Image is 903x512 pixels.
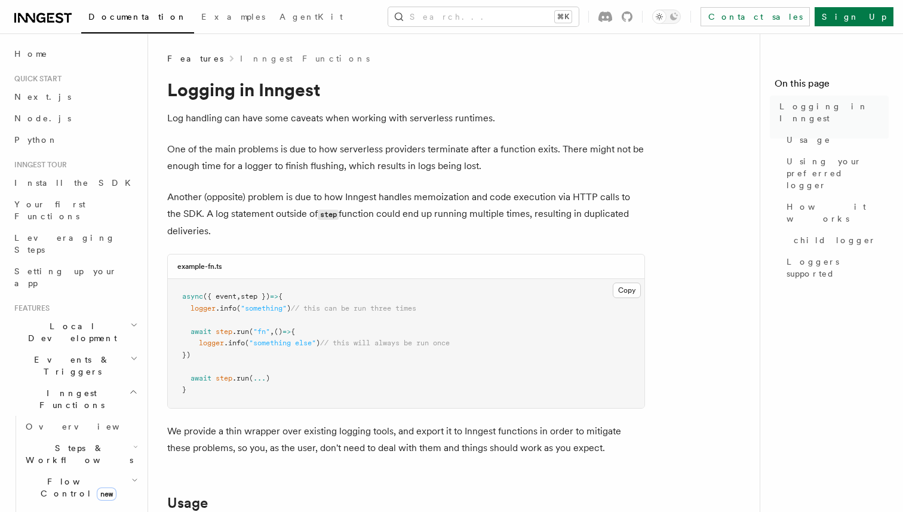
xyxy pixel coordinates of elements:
span: Setting up your app [14,266,117,288]
span: Logging in Inngest [779,100,889,124]
span: Documentation [88,12,187,22]
span: "something else" [249,339,316,347]
span: => [270,292,278,301]
button: Events & Triggers [10,349,140,382]
button: Search...⌘K [388,7,579,26]
p: We provide a thin wrapper over existing logging tools, and export it to Inngest functions in orde... [167,423,645,456]
span: Install the SDK [14,178,138,188]
a: How it works [782,196,889,229]
span: step }) [241,292,270,301]
span: "fn" [253,327,270,336]
span: Steps & Workflows [21,442,133,466]
span: ( [249,327,253,336]
a: Overview [21,416,140,437]
span: { [278,292,282,301]
p: One of the main problems is due to how serverless providers terminate after a function exits. The... [167,141,645,174]
span: AgentKit [279,12,343,22]
span: ) [266,374,270,382]
span: Leveraging Steps [14,233,115,255]
a: Next.js [10,86,140,108]
span: ... [253,374,266,382]
span: , [236,292,241,301]
span: Inngest tour [10,160,67,170]
span: How it works [787,201,889,225]
span: Examples [201,12,265,22]
a: Home [10,43,140,65]
span: Features [167,53,223,65]
span: new [97,488,116,501]
span: } [182,385,186,394]
span: .info [224,339,245,347]
kbd: ⌘K [555,11,572,23]
a: Inngest Functions [240,53,370,65]
a: Logging in Inngest [775,96,889,129]
a: Examples [194,4,272,32]
span: logger [199,339,224,347]
a: Sign Up [815,7,893,26]
span: Using your preferred logger [787,155,889,191]
a: Install the SDK [10,172,140,194]
span: ( [236,304,241,312]
span: ( [249,374,253,382]
h3: example-fn.ts [177,262,222,271]
button: Toggle dark mode [652,10,681,24]
span: .run [232,327,249,336]
a: Documentation [81,4,194,33]
h1: Logging in Inngest [167,79,645,100]
a: Leveraging Steps [10,227,140,260]
span: Features [10,303,50,313]
span: Overview [26,422,149,431]
span: Usage [787,134,831,146]
span: async [182,292,203,301]
a: child logger [789,229,889,251]
a: Setting up your app [10,260,140,294]
span: .info [216,304,236,312]
span: }) [182,351,191,359]
span: Node.js [14,114,71,123]
span: { [291,327,295,336]
span: Quick start [10,74,62,84]
span: .run [232,374,249,382]
span: ({ event [203,292,236,301]
button: Local Development [10,315,140,349]
span: Python [14,135,58,145]
span: Next.js [14,92,71,102]
button: Inngest Functions [10,382,140,416]
span: await [191,374,211,382]
span: step [216,374,232,382]
span: logger [191,304,216,312]
a: Loggers supported [782,251,889,284]
span: Home [14,48,48,60]
span: ( [245,339,249,347]
button: Steps & Workflows [21,437,140,471]
a: Contact sales [701,7,810,26]
a: Usage [782,129,889,151]
span: await [191,327,211,336]
span: , [270,327,274,336]
a: Your first Functions [10,194,140,227]
a: AgentKit [272,4,350,32]
span: Events & Triggers [10,354,130,378]
p: Log handling can have some caveats when working with serverless runtimes. [167,110,645,127]
span: Your first Functions [14,200,85,221]
span: ) [316,339,320,347]
button: Flow Controlnew [21,471,140,504]
a: Node.js [10,108,140,129]
span: child logger [794,234,876,246]
h4: On this page [775,76,889,96]
a: Python [10,129,140,151]
a: Usage [167,495,208,511]
span: => [282,327,291,336]
span: Local Development [10,320,130,344]
code: step [318,210,339,220]
span: step [216,327,232,336]
p: Another (opposite) problem is due to how Inngest handles memoization and code execution via HTTP ... [167,189,645,240]
button: Copy [613,283,641,298]
a: Using your preferred logger [782,151,889,196]
span: "something" [241,304,287,312]
span: Flow Control [21,476,131,499]
span: () [274,327,282,336]
span: Inngest Functions [10,387,129,411]
span: Loggers supported [787,256,889,280]
span: // this can be run three times [291,304,416,312]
